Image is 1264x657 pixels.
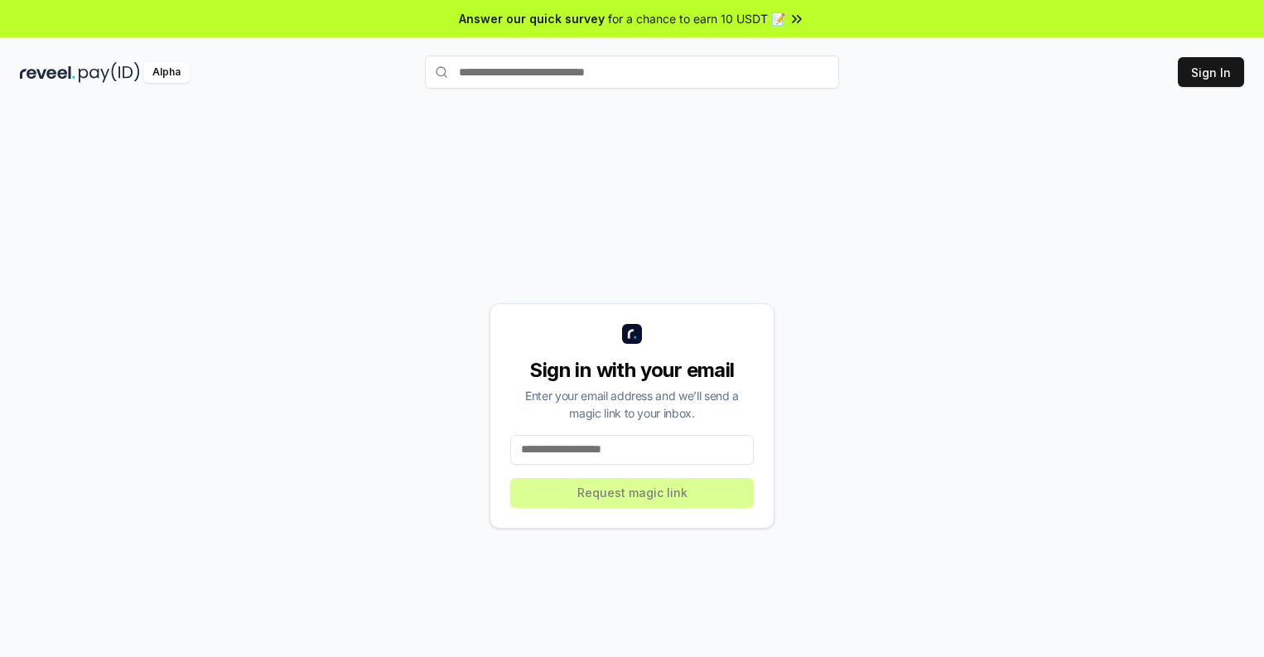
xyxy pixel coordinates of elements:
[143,62,190,83] div: Alpha
[510,357,754,384] div: Sign in with your email
[608,10,785,27] span: for a chance to earn 10 USDT 📝
[79,62,140,83] img: pay_id
[459,10,605,27] span: Answer our quick survey
[510,387,754,422] div: Enter your email address and we’ll send a magic link to your inbox.
[1178,57,1244,87] button: Sign In
[622,324,642,344] img: logo_small
[20,62,75,83] img: reveel_dark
